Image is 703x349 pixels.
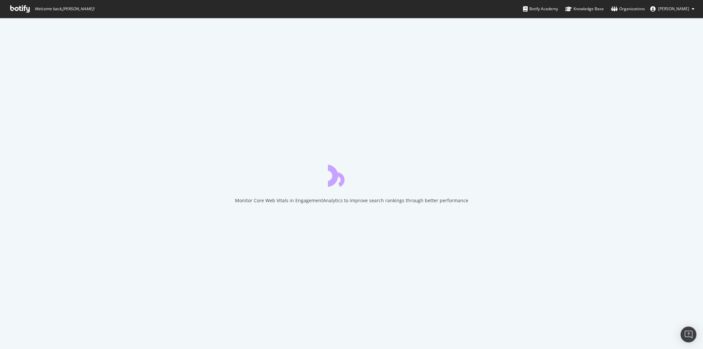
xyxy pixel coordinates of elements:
div: Monitor Core Web Vitals in EngagementAnalytics to improve search rankings through better performance [235,197,468,204]
div: Knowledge Base [565,6,604,12]
div: Botify Academy [523,6,558,12]
span: Welcome back, [PERSON_NAME] ! [35,6,94,12]
span: Magda Rapala [658,6,689,12]
div: Organizations [611,6,645,12]
div: animation [328,163,375,187]
button: [PERSON_NAME] [645,4,700,14]
div: Open Intercom Messenger [681,327,696,342]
